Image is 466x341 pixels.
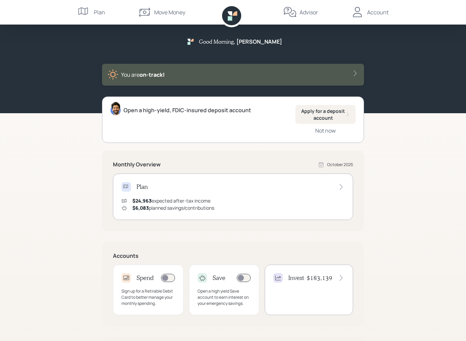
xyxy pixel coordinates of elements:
h4: $183,139 [307,274,332,282]
div: Plan [94,8,105,16]
div: Open a high yield Save account to earn interest on your emergency savings. [198,288,251,307]
h4: Save [213,274,225,282]
div: Sign up for a Retirable Debit Card to better manage your monthly spending. [121,288,175,307]
h5: Accounts [113,253,353,259]
span: $24,963 [132,197,151,204]
h4: Spend [136,274,154,282]
div: You are [121,71,165,79]
span: $6,083 [132,205,149,211]
div: Advisor [300,8,318,16]
h5: [PERSON_NAME] [236,39,282,45]
div: expected after-tax income [132,197,210,204]
div: Not now [315,127,336,134]
div: planned savings/contributions [132,204,214,211]
span: on‑track! [140,71,165,78]
h4: Plan [136,183,148,191]
h5: Good Morning , [199,38,235,45]
div: Apply for a deposit account [301,108,350,121]
div: Open a high-yield, FDIC-insured deposit account [123,106,251,114]
div: Account [367,8,389,16]
div: October 2025 [327,162,353,168]
img: sunny-XHVQM73Q.digested.png [107,69,118,80]
button: Apply for a deposit account [295,105,355,124]
h5: Monthly Overview [113,161,161,168]
h4: Invest [288,274,304,282]
div: Move Money [154,8,185,16]
img: eric-schwartz-headshot.png [111,102,121,115]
